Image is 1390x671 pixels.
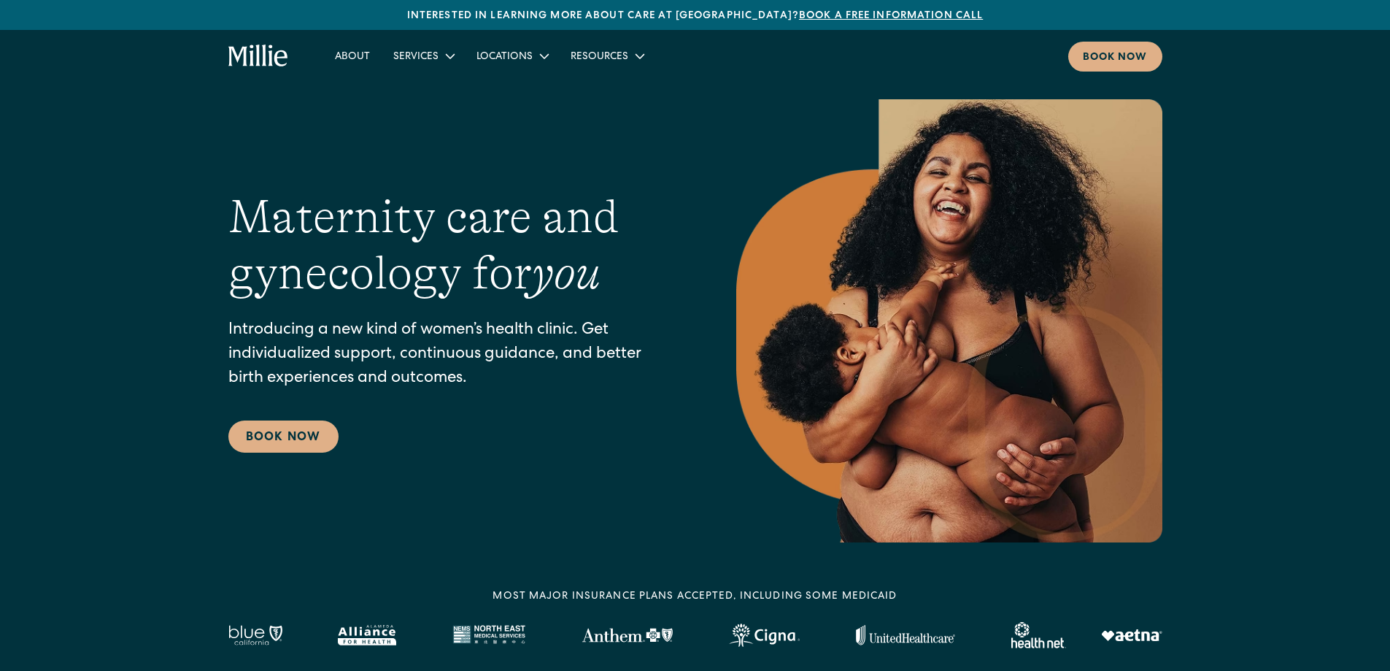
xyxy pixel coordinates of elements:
[799,11,983,21] a: Book a free information call
[582,628,673,643] img: Anthem Logo
[1068,42,1162,72] a: Book now
[1101,629,1162,641] img: Aetna logo
[729,624,800,647] img: Cigna logo
[856,625,955,645] img: United Healthcare logo
[323,44,382,68] a: About
[493,589,897,605] div: MOST MAJOR INSURANCE PLANS ACCEPTED, INCLUDING some MEDICAID
[1083,50,1148,66] div: Book now
[476,50,533,65] div: Locations
[559,44,655,68] div: Resources
[736,99,1162,542] img: Smiling mother with her baby in arms, celebrating body positivity and the nurturing bond of postp...
[571,50,628,65] div: Resources
[338,625,395,645] img: Alameda Alliance logo
[228,625,282,645] img: Blue California logo
[228,45,289,68] a: home
[228,421,339,453] a: Book Now
[228,319,678,391] p: Introducing a new kind of women’s health clinic. Get individualized support, continuous guidance,...
[465,44,559,68] div: Locations
[1011,622,1066,648] img: Healthnet logo
[382,44,465,68] div: Services
[532,247,601,299] em: you
[452,625,525,645] img: North East Medical Services logo
[393,50,439,65] div: Services
[228,189,678,302] h1: Maternity care and gynecology for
